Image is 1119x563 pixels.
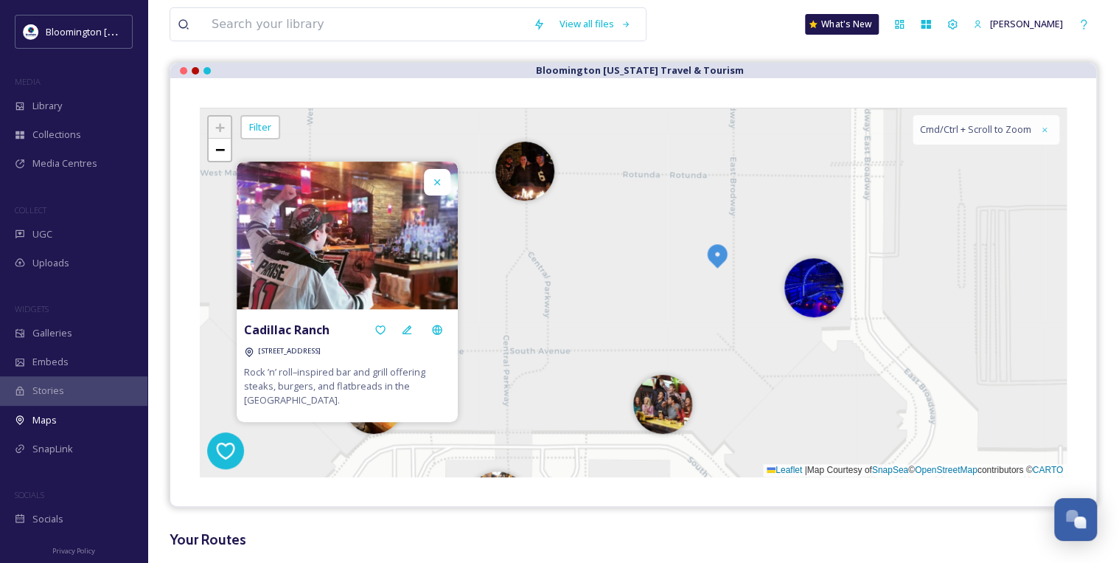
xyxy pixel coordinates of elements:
[215,118,225,137] span: +
[32,326,72,340] span: Galleries
[32,227,52,241] span: UGC
[24,24,38,39] img: 429649847_804695101686009_1723528578384153789_n.jpg
[240,115,280,139] div: Filter
[32,256,69,270] span: Uploads
[990,17,1063,30] span: [PERSON_NAME]
[920,122,1031,137] span: Cmd/Ctrl + Scroll to Zoom
[552,10,638,38] a: View all files
[1032,465,1063,475] a: CARTO
[32,384,64,398] span: Stories
[784,258,843,317] img: Marker
[966,10,1070,38] a: [PERSON_NAME]
[258,346,321,356] span: [STREET_ADDRESS]
[495,142,554,201] img: Marker
[15,489,44,500] span: SOCIALS
[209,139,231,161] a: Zoom out
[32,99,62,113] span: Library
[52,541,95,559] a: Privacy Policy
[767,465,802,475] a: Leaflet
[15,204,46,215] span: COLLECT
[15,303,49,314] span: WIDGETS
[237,162,458,383] img: 56ffe44a8e3572b0759961325d193120e8ad55275274386bf94feb5ee9e95b51.jpg
[32,512,63,526] span: Socials
[32,355,69,369] span: Embeds
[32,156,97,170] span: Media Centres
[46,24,230,38] span: Bloomington [US_STATE] Travel & Tourism
[1054,498,1097,541] button: Open Chat
[204,8,526,41] input: Search your library
[32,442,73,456] span: SnapLink
[215,140,225,159] span: −
[468,472,527,531] img: Marker
[536,63,744,77] strong: Bloomington [US_STATE] Travel & Tourism
[52,546,95,556] span: Privacy Policy
[32,413,57,427] span: Maps
[244,365,450,408] span: Rock ’n’ roll–inspired bar and grill offering steaks, burgers, and flatbreads in the [GEOGRAPHIC_...
[209,117,231,139] a: Zoom in
[170,529,1097,550] h3: Your Routes
[805,14,879,35] a: What's New
[915,465,977,475] a: OpenStreetMap
[763,464,1067,477] div: Map Courtesy of © contributors ©
[258,343,321,357] a: [STREET_ADDRESS]
[633,375,692,434] img: Marker
[32,128,81,142] span: Collections
[872,465,908,475] a: SnapSea
[804,465,806,475] span: |
[704,242,731,269] img: Marker
[15,76,41,87] span: MEDIA
[244,322,330,338] strong: Cadillac Ranch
